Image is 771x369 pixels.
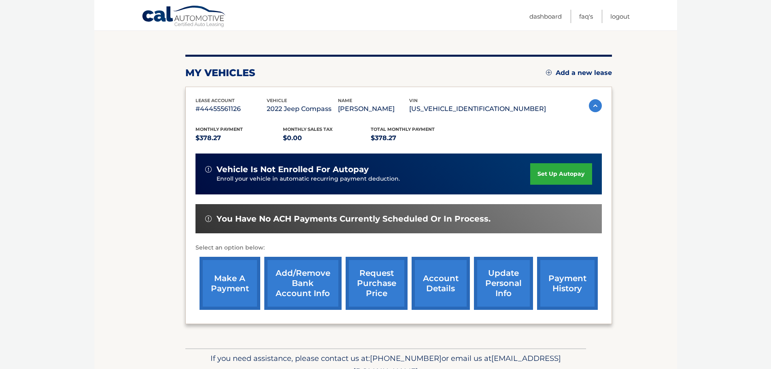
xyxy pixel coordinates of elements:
[267,98,287,103] span: vehicle
[195,126,243,132] span: Monthly Payment
[371,132,459,144] p: $378.27
[217,175,531,183] p: Enroll your vehicle in automatic recurring payment deduction.
[338,103,409,115] p: [PERSON_NAME]
[185,67,255,79] h2: my vehicles
[371,126,435,132] span: Total Monthly Payment
[409,103,546,115] p: [US_VEHICLE_IDENTIFICATION_NUMBER]
[579,10,593,23] a: FAQ's
[195,132,283,144] p: $378.27
[195,243,602,253] p: Select an option below:
[529,10,562,23] a: Dashboard
[217,214,491,224] span: You have no ACH payments currently scheduled or in process.
[338,98,352,103] span: name
[205,166,212,173] img: alert-white.svg
[530,163,592,185] a: set up autopay
[610,10,630,23] a: Logout
[200,257,260,310] a: make a payment
[370,354,442,363] span: [PHONE_NUMBER]
[412,257,470,310] a: account details
[283,132,371,144] p: $0.00
[195,103,267,115] p: #44455561126
[195,98,235,103] span: lease account
[217,164,369,175] span: vehicle is not enrolled for autopay
[474,257,533,310] a: update personal info
[589,99,602,112] img: accordion-active.svg
[267,103,338,115] p: 2022 Jeep Compass
[264,257,342,310] a: Add/Remove bank account info
[205,215,212,222] img: alert-white.svg
[409,98,418,103] span: vin
[546,69,612,77] a: Add a new lease
[283,126,333,132] span: Monthly sales Tax
[346,257,408,310] a: request purchase price
[142,5,227,29] a: Cal Automotive
[537,257,598,310] a: payment history
[546,70,552,75] img: add.svg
